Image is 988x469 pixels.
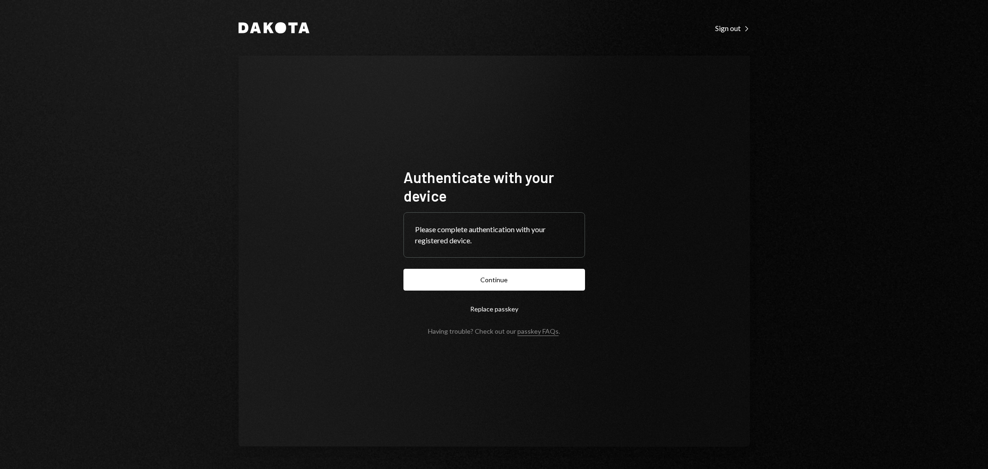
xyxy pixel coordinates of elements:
[517,327,559,336] a: passkey FAQs
[403,269,585,291] button: Continue
[415,224,573,246] div: Please complete authentication with your registered device.
[428,327,560,335] div: Having trouble? Check out our .
[403,168,585,205] h1: Authenticate with your device
[715,23,750,33] a: Sign out
[403,298,585,320] button: Replace passkey
[715,24,750,33] div: Sign out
